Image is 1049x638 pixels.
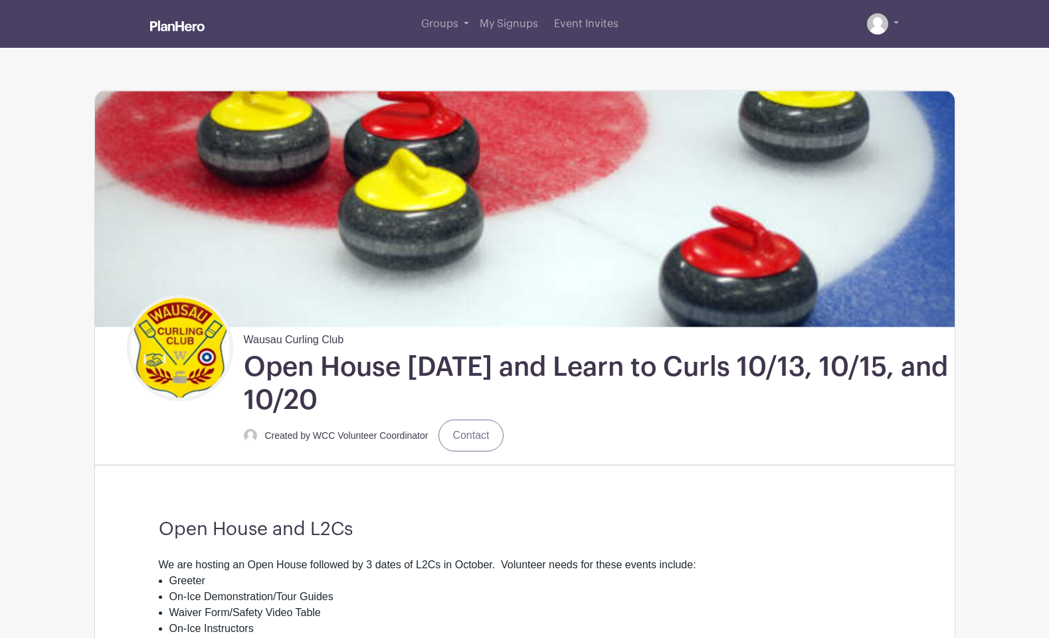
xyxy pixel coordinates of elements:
[867,13,888,35] img: default-ce2991bfa6775e67f084385cd625a349d9dcbb7a52a09fb2fda1e96e2d18dcdb.png
[244,351,949,417] h1: Open House [DATE] and Learn to Curls 10/13, 10/15, and 10/20
[265,430,429,441] small: Created by WCC Volunteer Coordinator
[480,19,538,29] span: My Signups
[169,605,891,621] li: Waiver Form/Safety Video Table
[150,21,205,31] img: logo_white-6c42ec7e38ccf1d336a20a19083b03d10ae64f83f12c07503d8b9e83406b4c7d.svg
[169,589,891,605] li: On-Ice Demonstration/Tour Guides
[554,19,619,29] span: Event Invites
[169,621,891,637] li: On-Ice Instructors
[159,518,891,541] h3: Open House and L2Cs
[244,327,344,348] span: Wausau Curling Club
[169,573,891,589] li: Greeter
[159,557,891,573] div: We are hosting an Open House followed by 3 dates of L2Cs in October. Volunteer needs for these ev...
[421,19,458,29] span: Groups
[438,420,503,451] a: Contact
[130,298,230,398] img: WCC%20logo.png
[244,429,257,442] img: default-ce2991bfa6775e67f084385cd625a349d9dcbb7a52a09fb2fda1e96e2d18dcdb.png
[95,91,955,327] img: curling%20house%20with%20rocks.jpg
